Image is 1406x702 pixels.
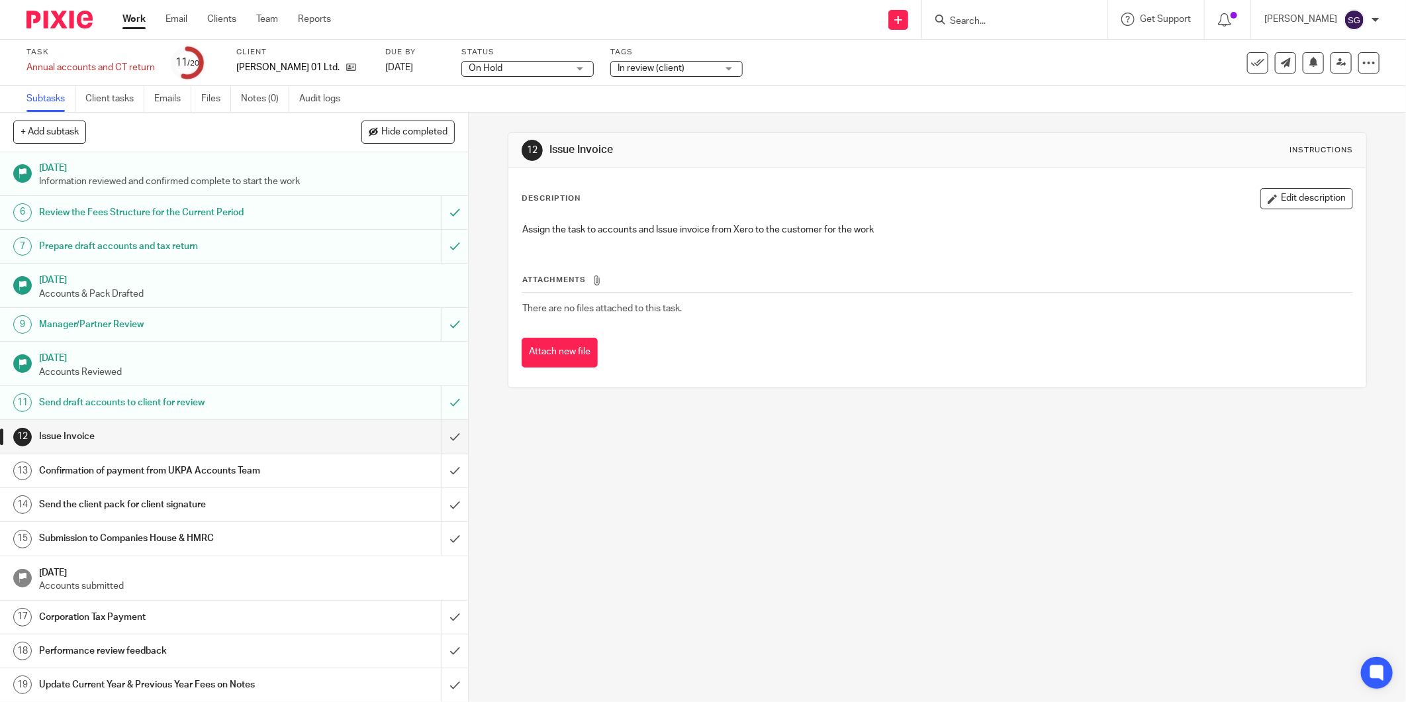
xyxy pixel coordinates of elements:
a: Email [165,13,187,26]
label: Client [236,47,369,58]
img: svg%3E [1344,9,1365,30]
h1: [DATE] [39,348,455,365]
h1: [DATE] [39,270,455,287]
label: Status [461,47,594,58]
div: 12 [522,140,543,161]
div: 18 [13,642,32,660]
h1: Submission to Companies House & HMRC [39,528,299,548]
h1: [DATE] [39,563,455,579]
div: 9 [13,315,32,334]
span: Get Support [1140,15,1191,24]
h1: Issue Invoice [550,143,966,157]
div: 7 [13,237,32,256]
img: Pixie [26,11,93,28]
div: 15 [13,530,32,548]
h1: [DATE] [39,158,455,175]
span: Hide completed [381,127,447,138]
div: 11 [175,55,199,70]
div: 13 [13,462,32,480]
p: [PERSON_NAME] [1264,13,1337,26]
button: Hide completed [361,121,455,143]
button: Attach new file [522,338,598,368]
h1: Send the client pack for client signature [39,495,299,515]
a: Reports [298,13,331,26]
h1: Performance review feedback [39,641,299,661]
p: Accounts & Pack Drafted [39,287,455,301]
label: Task [26,47,155,58]
h1: Prepare draft accounts and tax return [39,236,299,256]
h1: Corporation Tax Payment [39,607,299,627]
span: There are no files attached to this task. [522,304,682,313]
a: Emails [154,86,191,112]
div: 14 [13,495,32,514]
span: In review (client) [618,64,684,73]
a: Files [201,86,231,112]
input: Search [949,16,1068,28]
h1: Issue Invoice [39,426,299,446]
span: [DATE] [385,63,413,72]
p: Accounts submitted [39,579,455,593]
h1: Send draft accounts to client for review [39,393,299,413]
button: Edit description [1260,188,1353,209]
div: Instructions [1289,145,1353,156]
h1: Review the Fees Structure for the Current Period [39,203,299,223]
h1: Manager/Partner Review [39,315,299,334]
div: Annual accounts and CT return [26,61,155,74]
a: Client tasks [85,86,144,112]
div: 19 [13,676,32,694]
a: Team [256,13,278,26]
p: Information reviewed and confirmed complete to start the work [39,175,455,188]
div: 12 [13,428,32,446]
label: Tags [610,47,743,58]
a: Work [122,13,146,26]
label: Due by [385,47,445,58]
p: Accounts Reviewed [39,366,455,379]
p: [PERSON_NAME] 01 Ltd. [236,61,340,74]
div: 11 [13,393,32,412]
span: On Hold [469,64,502,73]
p: Description [522,193,581,204]
p: Assign the task to accounts and Issue invoice from Xero to the customer for the work [522,223,1352,236]
a: Subtasks [26,86,75,112]
span: Attachments [522,276,586,283]
a: Audit logs [299,86,350,112]
small: /20 [187,60,199,67]
div: 6 [13,203,32,222]
h1: Confirmation of payment from UKPA Accounts Team [39,461,299,481]
a: Notes (0) [241,86,289,112]
div: 17 [13,608,32,627]
h1: Update Current Year & Previous Year Fees on Notes [39,675,299,695]
button: + Add subtask [13,121,86,143]
a: Clients [207,13,236,26]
